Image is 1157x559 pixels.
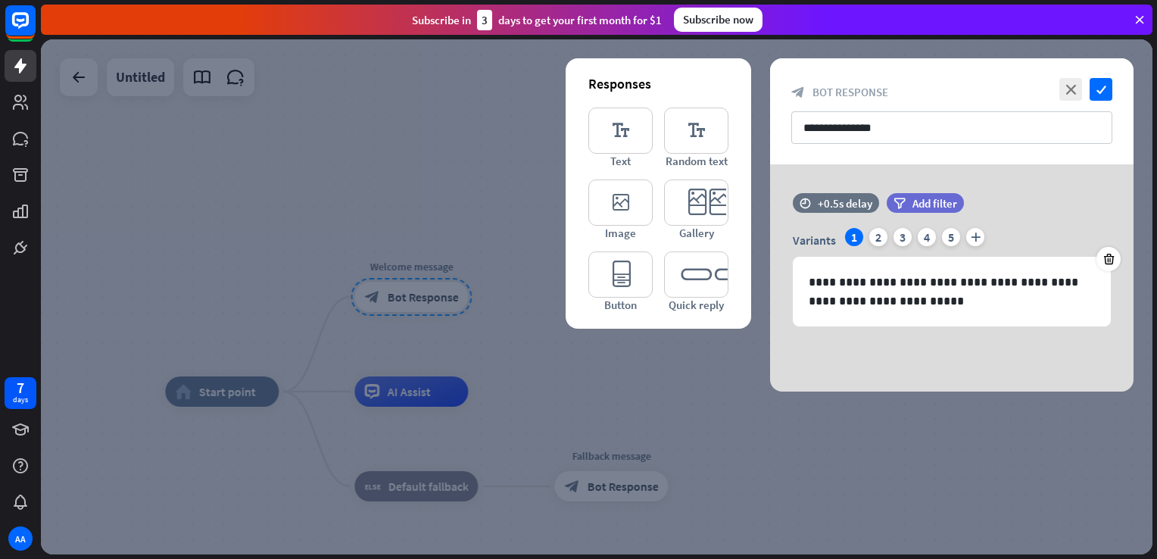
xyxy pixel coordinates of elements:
[918,228,936,246] div: 4
[942,228,960,246] div: 5
[845,228,863,246] div: 1
[812,85,888,99] span: Bot Response
[5,377,36,409] a: 7 days
[818,196,872,211] div: +0.5s delay
[1059,78,1082,101] i: close
[412,10,662,30] div: Subscribe in days to get your first month for $1
[869,228,887,246] div: 2
[8,526,33,551] div: AA
[791,86,805,99] i: block_bot_response
[477,10,492,30] div: 3
[793,233,836,248] span: Variants
[1090,78,1112,101] i: check
[13,395,28,405] div: days
[966,228,984,246] i: plus
[674,8,762,32] div: Subscribe now
[800,198,811,208] i: time
[893,198,906,209] i: filter
[893,228,912,246] div: 3
[912,196,957,211] span: Add filter
[12,6,58,52] button: Open LiveChat chat widget
[17,381,24,395] div: 7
